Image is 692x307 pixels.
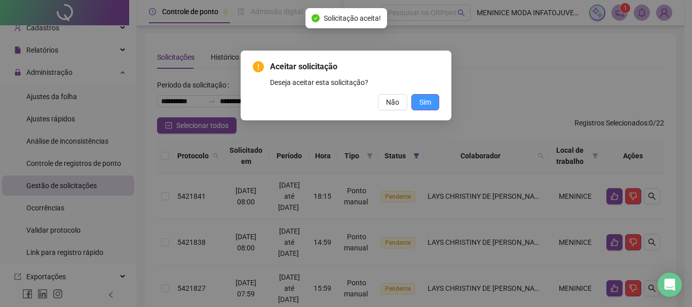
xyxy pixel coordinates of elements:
[270,77,439,88] div: Deseja aceitar esta solicitação?
[411,94,439,110] button: Sim
[312,14,320,22] span: check-circle
[386,97,399,108] span: Não
[658,273,682,297] div: Open Intercom Messenger
[324,13,381,24] span: Solicitação aceita!
[419,97,431,108] span: Sim
[378,94,407,110] button: Não
[270,61,439,73] span: Aceitar solicitação
[253,61,264,72] span: exclamation-circle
